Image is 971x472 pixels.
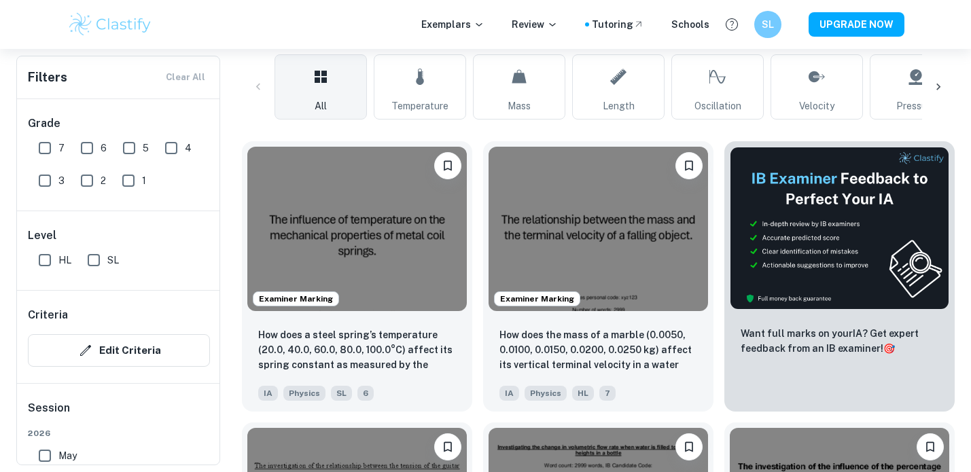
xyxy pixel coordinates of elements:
[258,386,278,401] span: IA
[357,386,374,401] span: 6
[572,386,594,401] span: HL
[434,433,461,460] button: Bookmark
[675,152,703,179] button: Bookmark
[28,400,210,427] h6: Session
[28,68,67,87] h6: Filters
[247,147,467,311] img: Physics IA example thumbnail: How does a steel spring’s temperature (2
[675,433,703,460] button: Bookmark
[28,115,210,132] h6: Grade
[896,98,936,113] span: Pressure
[58,173,65,188] span: 3
[67,11,154,38] img: Clastify logo
[754,11,781,38] button: SL
[28,334,210,367] button: Edit Criteria
[489,147,708,311] img: Physics IA example thumbnail: How does the mass of a marble (0.0050, 0
[58,448,77,463] span: May
[917,433,944,460] button: Bookmark
[283,386,325,401] span: Physics
[508,98,531,113] span: Mass
[391,98,448,113] span: Temperature
[28,228,210,244] h6: Level
[599,386,616,401] span: 7
[499,327,697,374] p: How does the mass of a marble (0.0050, 0.0100, 0.0150, 0.0200, 0.0250 kg) affect its vertical ter...
[101,173,106,188] span: 2
[760,17,775,32] h6: SL
[694,98,741,113] span: Oscillation
[434,152,461,179] button: Bookmark
[101,141,107,156] span: 6
[495,293,580,305] span: Examiner Marking
[28,307,68,323] h6: Criteria
[258,327,456,374] p: How does a steel spring’s temperature (20.0, 40.0, 60.0, 80.0, 100.0°C) affect its spring constan...
[421,17,484,32] p: Exemplars
[315,98,327,113] span: All
[603,98,635,113] span: Length
[741,326,938,356] p: Want full marks on your IA ? Get expert feedback from an IB examiner!
[253,293,338,305] span: Examiner Marking
[809,12,904,37] button: UPGRADE NOW
[883,343,895,354] span: 🎯
[58,141,65,156] span: 7
[671,17,709,32] a: Schools
[525,386,567,401] span: Physics
[242,141,472,412] a: Examiner MarkingBookmarkHow does a steel spring’s temperature (20.0, 40.0, 60.0, 80.0, 100.0°C) a...
[107,253,119,268] span: SL
[592,17,644,32] a: Tutoring
[58,253,71,268] span: HL
[483,141,713,412] a: Examiner MarkingBookmarkHow does the mass of a marble (0.0050, 0.0100, 0.0150, 0.0200, 0.0250 kg)...
[185,141,192,156] span: 4
[720,13,743,36] button: Help and Feedback
[730,147,949,310] img: Thumbnail
[724,141,955,412] a: ThumbnailWant full marks on yourIA? Get expert feedback from an IB examiner!
[142,173,146,188] span: 1
[799,98,834,113] span: Velocity
[28,427,210,439] span: 2026
[512,17,558,32] p: Review
[331,386,352,401] span: SL
[499,386,519,401] span: IA
[143,141,149,156] span: 5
